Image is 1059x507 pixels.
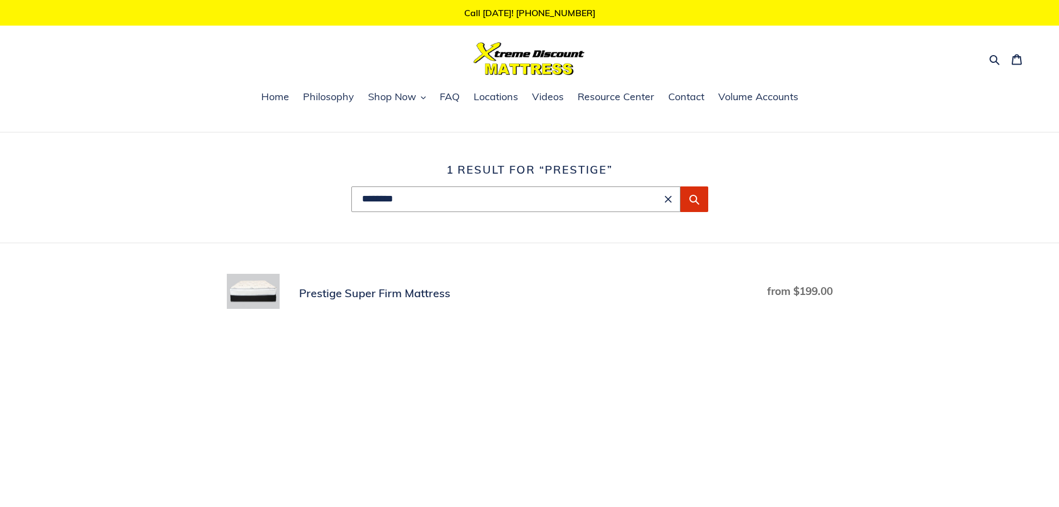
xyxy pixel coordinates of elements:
span: Shop Now [368,90,416,104]
a: Locations [468,89,524,106]
a: Prestige Super Firm Mattress [227,274,833,313]
a: Resource Center [572,89,660,106]
button: Submit [680,186,708,212]
span: Videos [532,90,564,104]
span: FAQ [440,90,460,104]
span: Locations [474,90,518,104]
span: Contact [668,90,704,104]
span: Home [261,90,289,104]
a: Videos [526,89,569,106]
button: Shop Now [362,89,431,106]
a: Contact [663,89,710,106]
img: Xtreme Discount Mattress [474,42,585,75]
a: FAQ [434,89,465,106]
a: Volume Accounts [713,89,804,106]
button: Clear search term [662,193,675,206]
span: Philosophy [303,90,354,104]
h1: 1 result for “prestige” [227,163,833,176]
span: Resource Center [578,90,654,104]
input: Search [351,186,680,212]
span: Volume Accounts [718,90,798,104]
a: Home [256,89,295,106]
a: Philosophy [297,89,360,106]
